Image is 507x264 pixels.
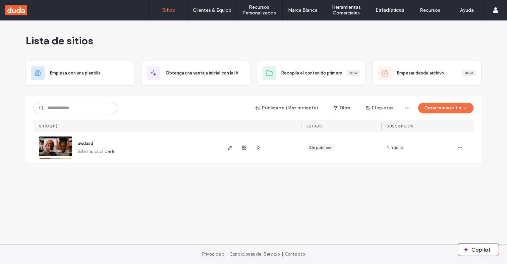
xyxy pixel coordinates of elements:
div: Sin publicar [309,145,332,151]
label: Herramientas Comerciales [323,4,370,16]
span: Suscripción [387,124,413,128]
label: Sitios [162,7,175,13]
span: Sitio no publicado [78,148,116,155]
label: Clientes & Equipo [193,7,232,13]
div: Empieza con una plantilla [25,61,134,86]
a: awdasd [78,141,93,146]
a: Privacidad [202,252,225,257]
button: Publicado (Más reciente) [250,103,324,113]
div: Beta [462,70,476,76]
label: Recursos [420,7,440,13]
label: Recursos Personalizados [236,4,282,16]
span: ESTADO [306,124,323,128]
span: | [226,252,228,257]
div: Recopila el contenido primeroNew [257,61,366,86]
span: Lista de sitios [25,34,93,47]
button: Copilot [458,244,499,256]
span: | [282,252,283,257]
span: Obtenga una ventaja inicial con la IA [166,70,238,76]
div: New [347,70,360,76]
button: Filtro [327,103,357,113]
button: Crear nuevo sitio [418,103,473,113]
div: Obtenga una ventaja inicial con la IA [141,61,250,86]
a: Contacto [285,252,305,257]
span: SITIOS (1) [39,124,57,128]
span: Empieza con una plantilla [50,70,101,76]
label: Marca Blanca [288,7,318,13]
span: Ninguno [387,144,403,151]
a: Condiciones del Servicio [229,252,280,257]
label: Estadísticas [376,7,404,13]
button: Etiquetas [360,103,399,113]
label: Ayuda [460,7,474,13]
span: Empezar desde archivo [397,70,444,76]
div: Empezar desde archivoBeta [373,61,482,86]
span: Recopila el contenido primero [281,70,342,76]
